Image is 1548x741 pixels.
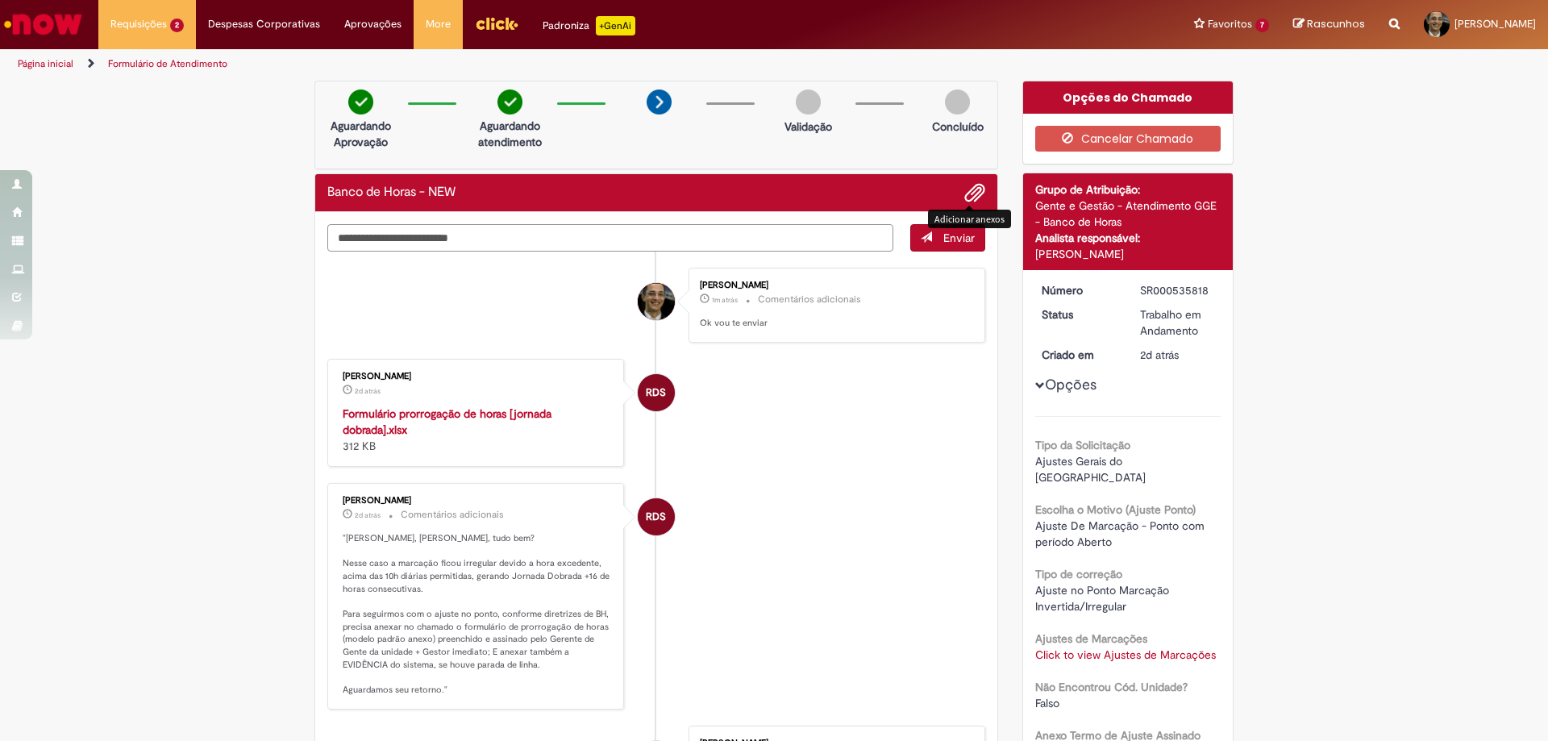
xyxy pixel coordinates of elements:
[497,90,522,114] img: check-circle-green.png
[1035,696,1059,710] span: Falso
[327,224,893,252] textarea: Digite sua mensagem aqui...
[348,90,373,114] img: check-circle-green.png
[712,295,738,305] time: 29/08/2025 10:25:10
[928,210,1011,228] div: Adicionar anexos
[1140,348,1179,362] time: 27/08/2025 12:08:38
[343,496,611,506] div: [PERSON_NAME]
[1035,518,1208,549] span: Ajuste De Marcação - Ponto com período Aberto
[1140,282,1215,298] div: SR000535818
[1208,16,1252,32] span: Favoritos
[401,508,504,522] small: Comentários adicionais
[426,16,451,32] span: More
[910,224,985,252] button: Enviar
[945,90,970,114] img: img-circle-grey.png
[1035,438,1130,452] b: Tipo da Solicitação
[943,231,975,245] span: Enviar
[1293,17,1365,32] a: Rascunhos
[700,317,968,330] p: Ok vou te enviar
[1140,347,1215,363] div: 27/08/2025 12:08:38
[1454,17,1536,31] span: [PERSON_NAME]
[343,406,551,437] a: Formulário prorrogação de horas [jornada dobrada].xlsx
[343,532,611,697] p: "[PERSON_NAME], [PERSON_NAME], tudo bem? Nesse caso a marcação ficou irregular devido a hora exce...
[647,90,672,114] img: arrow-next.png
[355,510,381,520] span: 2d atrás
[1035,198,1221,230] div: Gente e Gestão - Atendimento GGE - Banco de Horas
[638,374,675,411] div: Raquel De Souza
[355,510,381,520] time: 27/08/2025 12:51:16
[343,406,611,454] div: 312 KB
[1035,502,1196,517] b: Escolha o Motivo (Ajuste Ponto)
[322,118,400,150] p: Aguardando Aprovação
[784,119,832,135] p: Validação
[543,16,635,35] div: Padroniza
[964,182,985,203] button: Adicionar anexos
[1035,680,1188,694] b: Não Encontrou Cód. Unidade?
[208,16,320,32] span: Despesas Corporativas
[1140,348,1179,362] span: 2d atrás
[1035,181,1221,198] div: Grupo de Atribuição:
[2,8,85,40] img: ServiceNow
[1035,126,1221,152] button: Cancelar Chamado
[12,49,1020,79] ul: Trilhas de página
[1030,282,1129,298] dt: Número
[475,11,518,35] img: click_logo_yellow_360x200.png
[355,386,381,396] time: 27/08/2025 12:51:33
[170,19,184,32] span: 2
[1023,81,1234,114] div: Opções do Chamado
[343,372,611,381] div: [PERSON_NAME]
[1030,306,1129,323] dt: Status
[1035,246,1221,262] div: [PERSON_NAME]
[1030,347,1129,363] dt: Criado em
[344,16,402,32] span: Aprovações
[646,373,666,412] span: RDS
[327,185,456,200] h2: Banco de Horas - NEW Histórico de tíquete
[471,118,549,150] p: Aguardando atendimento
[1035,230,1221,246] div: Analista responsável:
[638,498,675,535] div: Raquel De Souza
[18,57,73,70] a: Página inicial
[1035,583,1172,614] span: Ajuste no Ponto Marcação Invertida/Irregular
[1035,631,1147,646] b: Ajustes de Marcações
[638,283,675,320] div: Anderson Ferreira Da Silva
[1140,306,1215,339] div: Trabalho em Andamento
[108,57,227,70] a: Formulário de Atendimento
[1255,19,1269,32] span: 7
[700,281,968,290] div: [PERSON_NAME]
[932,119,984,135] p: Concluído
[355,386,381,396] span: 2d atrás
[1035,454,1146,485] span: Ajustes Gerais do [GEOGRAPHIC_DATA]
[596,16,635,35] p: +GenAi
[1307,16,1365,31] span: Rascunhos
[110,16,167,32] span: Requisições
[1035,647,1216,662] a: Click to view Ajustes de Marcações
[1035,567,1122,581] b: Tipo de correção
[758,293,861,306] small: Comentários adicionais
[712,295,738,305] span: 1m atrás
[796,90,821,114] img: img-circle-grey.png
[646,497,666,536] span: RDS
